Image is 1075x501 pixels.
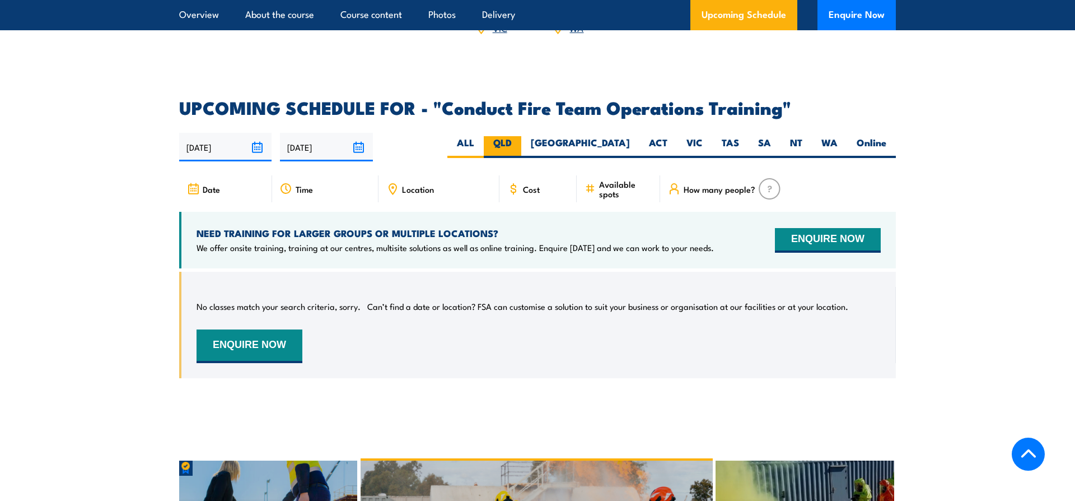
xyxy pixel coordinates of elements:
p: We offer onsite training, training at our centres, multisite solutions as well as online training... [197,242,714,253]
button: ENQUIRE NOW [775,228,881,253]
label: TAS [712,136,749,158]
h2: UPCOMING SCHEDULE FOR - "Conduct Fire Team Operations Training" [179,99,896,115]
span: Location [402,184,434,194]
span: Available spots [599,179,652,198]
label: Online [847,136,896,158]
button: ENQUIRE NOW [197,330,302,363]
span: Date [203,184,220,194]
p: Can’t find a date or location? FSA can customise a solution to suit your business or organisation... [367,301,848,312]
label: ALL [447,136,484,158]
label: SA [749,136,780,158]
label: WA [812,136,847,158]
input: To date [280,133,372,161]
label: VIC [677,136,712,158]
p: No classes match your search criteria, sorry. [197,301,361,312]
label: QLD [484,136,521,158]
span: Cost [523,184,540,194]
input: From date [179,133,272,161]
span: Time [296,184,313,194]
label: ACT [639,136,677,158]
label: NT [780,136,812,158]
label: [GEOGRAPHIC_DATA] [521,136,639,158]
span: How many people? [684,184,755,194]
h4: NEED TRAINING FOR LARGER GROUPS OR MULTIPLE LOCATIONS? [197,227,714,239]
